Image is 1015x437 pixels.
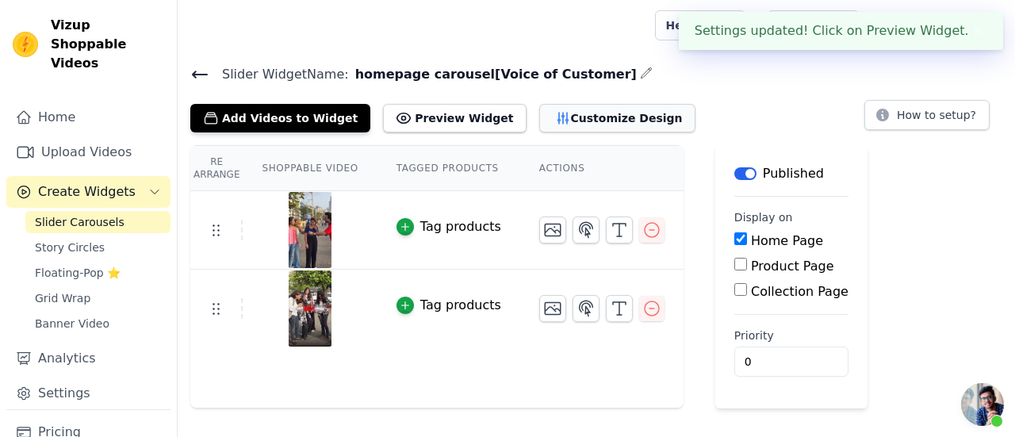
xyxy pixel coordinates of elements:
[420,217,501,236] div: Tag products
[6,343,170,374] a: Analytics
[520,146,684,191] th: Actions
[25,262,170,284] a: Floating-Pop ⭐
[35,290,90,306] span: Grid Wrap
[35,265,121,281] span: Floating-Pop ⭐
[13,32,38,57] img: Vizup
[51,16,164,73] span: Vizup Shoppable Videos
[655,10,745,40] a: Help Setup
[871,11,1002,40] button: C [DOMAIN_NAME]
[539,104,695,132] button: Customize Design
[734,209,793,225] legend: Display on
[751,259,834,274] label: Product Page
[969,21,987,40] button: Close
[396,296,501,315] button: Tag products
[25,211,170,233] a: Slider Carousels
[35,214,124,230] span: Slider Carousels
[640,63,653,85] div: Edit Name
[751,284,848,299] label: Collection Page
[396,217,501,236] button: Tag products
[190,104,370,132] button: Add Videos to Widget
[751,233,823,248] label: Home Page
[25,236,170,259] a: Story Circles
[383,104,526,132] button: Preview Widget
[768,10,859,40] a: Book Demo
[864,100,990,130] button: How to setup?
[6,176,170,208] button: Create Widgets
[6,136,170,168] a: Upload Videos
[243,146,377,191] th: Shoppable Video
[377,146,520,191] th: Tagged Products
[35,240,105,255] span: Story Circles
[209,65,349,84] span: Slider Widget Name:
[961,383,1004,426] div: Open chat
[25,287,170,309] a: Grid Wrap
[349,65,637,84] span: homepage carousel[Voice of Customer]
[539,217,566,243] button: Change Thumbnail
[25,312,170,335] a: Banner Video
[763,164,824,183] p: Published
[38,182,136,201] span: Create Widgets
[6,102,170,133] a: Home
[864,111,990,126] a: How to setup?
[288,270,332,347] img: vizup-images-2a50.jpg
[288,192,332,268] img: reel-preview-coverpe.myshopify.com-3710586551783319193_60793493837.jpeg
[35,316,109,332] span: Banner Video
[190,146,243,191] th: Re Arrange
[420,296,501,315] div: Tag products
[6,378,170,409] a: Settings
[539,295,566,322] button: Change Thumbnail
[897,11,1002,40] p: [DOMAIN_NAME]
[734,328,848,343] label: Priority
[679,12,1003,50] div: Settings updated! Click on Preview Widget.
